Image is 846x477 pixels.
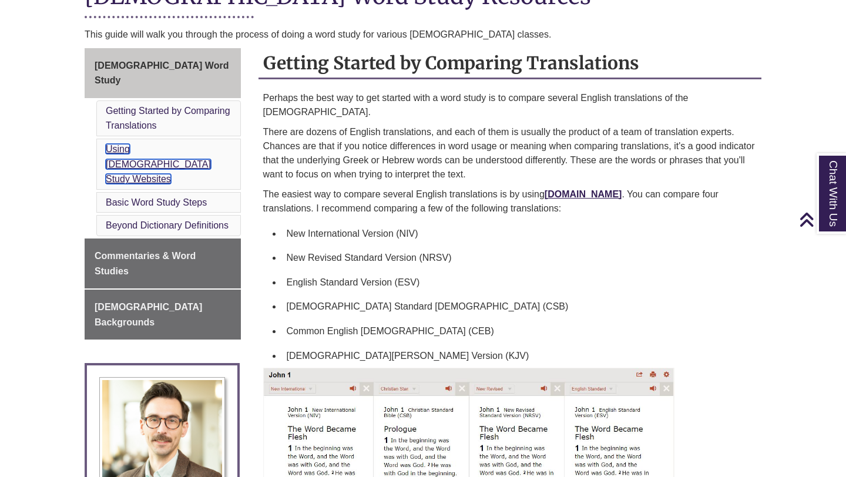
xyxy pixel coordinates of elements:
[545,189,622,199] a: [DOMAIN_NAME]
[282,294,757,319] li: [DEMOGRAPHIC_DATA] Standard [DEMOGRAPHIC_DATA] (CSB)
[95,61,229,86] span: [DEMOGRAPHIC_DATA] Word Study
[95,302,202,327] span: [DEMOGRAPHIC_DATA] Backgrounds
[282,221,757,246] li: New International Version (NIV)
[282,270,757,295] li: English Standard Version (ESV)
[263,91,757,119] p: Perhaps the best way to get started with a word study is to compare several English translations ...
[282,344,757,368] li: [DEMOGRAPHIC_DATA][PERSON_NAME] Version (KJV)
[85,290,241,340] a: [DEMOGRAPHIC_DATA] Backgrounds
[799,211,843,227] a: Back to Top
[106,220,229,230] a: Beyond Dictionary Definitions
[106,106,230,131] a: Getting Started by Comparing Translations
[106,144,211,184] a: Using [DEMOGRAPHIC_DATA] Study Websites
[282,319,757,344] li: Common English [DEMOGRAPHIC_DATA] (CEB)
[263,187,757,216] p: The easiest way to compare several English translations is by using . You can compare four transl...
[282,246,757,270] li: New Revised Standard Version (NRSV)
[95,251,196,276] span: Commentaries & Word Studies
[85,238,241,288] a: Commentaries & Word Studies
[258,48,762,79] h2: Getting Started by Comparing Translations
[85,29,551,39] span: This guide will walk you through the process of doing a word study for various [DEMOGRAPHIC_DATA]...
[85,48,241,98] a: [DEMOGRAPHIC_DATA] Word Study
[106,197,207,207] a: Basic Word Study Steps
[263,125,757,182] p: There are dozens of English translations, and each of them is usually the product of a team of tr...
[85,48,241,340] div: Guide Page Menu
